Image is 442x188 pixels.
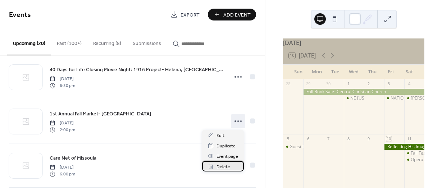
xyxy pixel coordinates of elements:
[217,153,238,160] span: Event page
[305,81,311,87] div: 29
[50,127,75,133] span: 2:00 pm
[127,29,167,55] button: Submissions
[50,66,224,74] span: 40 Days for Life Closing Movie Night: 1916 Project- Helena, [GEOGRAPHIC_DATA]
[346,81,351,87] div: 1
[51,29,87,55] button: Past (100+)
[289,65,307,79] div: Sun
[7,29,51,55] button: Upcoming (20)
[285,136,291,142] div: 5
[165,9,205,20] a: Export
[50,76,75,82] span: [DATE]
[283,38,424,47] div: [DATE]
[346,136,351,142] div: 8
[223,11,251,19] span: Add Event
[350,95,409,101] div: NE [US_STATE] Fields of Faith
[87,29,127,55] button: Recurring (8)
[326,81,331,87] div: 30
[386,136,392,142] div: 10
[50,110,151,118] a: 1st Annual Fall Market- [GEOGRAPHIC_DATA]
[305,136,311,142] div: 6
[406,136,412,142] div: 11
[382,65,400,79] div: Fri
[50,65,224,74] a: 40 Days for Life Closing Movie Night: 1916 Project- Helena, [GEOGRAPHIC_DATA]
[50,155,96,162] span: Care Net of Missoula
[345,65,363,79] div: Wed
[217,163,230,171] span: Delete
[50,164,75,171] span: [DATE]
[404,95,424,101] div: Hunter's Retreat at Grace Bible- Miles City, MT
[307,65,326,79] div: Mon
[326,136,331,142] div: 7
[50,120,75,127] span: [DATE]
[404,157,424,163] div: Operation Christmas Child Shoebox Fundraiser
[400,65,419,79] div: Sat
[50,171,75,177] span: 6:00 pm
[326,65,345,79] div: Tue
[208,9,256,20] button: Add Event
[285,81,291,87] div: 28
[181,11,200,19] span: Export
[50,82,75,89] span: 6:30 pm
[384,144,424,150] div: Reflecting His Image- Women's Only Retreat- Bigfork
[344,95,364,101] div: NE Wyoming Fields of Faith
[363,65,382,79] div: Thu
[384,95,404,101] div: NATIONAL SPEAKER EVENT FOR PASTORS - Helena, MT
[217,132,224,139] span: Edit
[283,144,303,150] div: Guest Preacher Peter Wetendorf @ Valier Baptist Church
[366,81,372,87] div: 2
[303,89,424,95] div: Fall Book Sale- Central Christian Church
[406,81,412,87] div: 4
[386,81,392,87] div: 3
[290,144,409,150] div: Guest Preacher [PERSON_NAME] @ [DEMOGRAPHIC_DATA]
[366,136,372,142] div: 9
[404,150,424,156] div: Fall Festival- Kalispell
[9,8,31,22] span: Events
[217,142,236,150] span: Duplicate
[50,154,96,162] a: Care Net of Missoula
